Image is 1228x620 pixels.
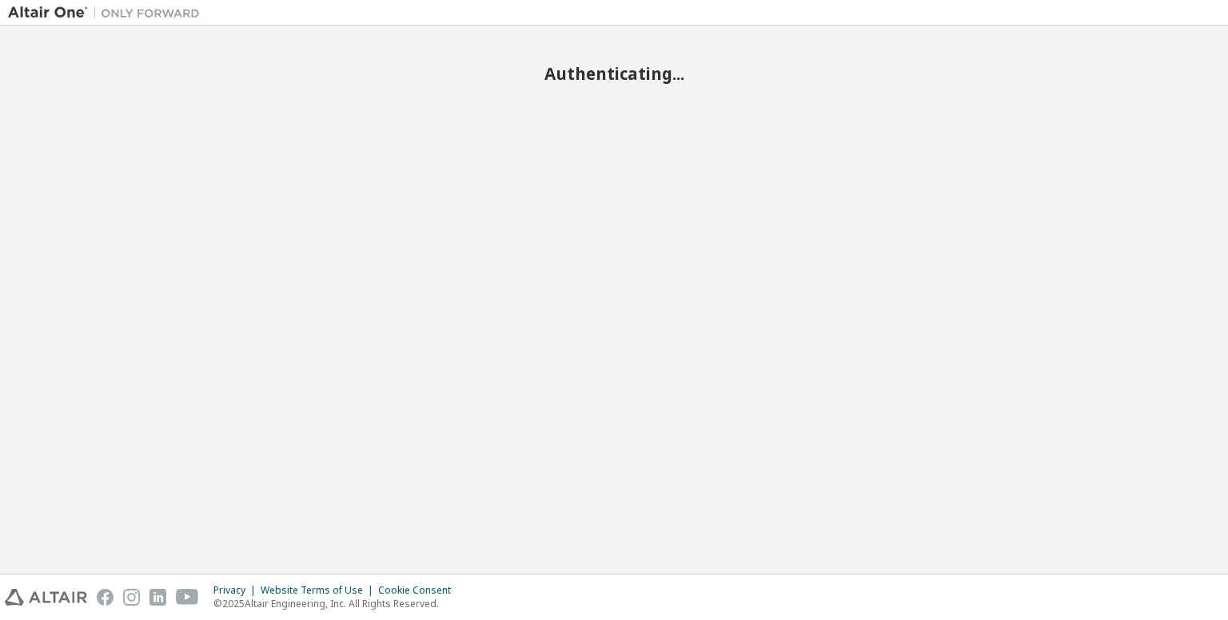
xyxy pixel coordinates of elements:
[97,589,114,606] img: facebook.svg
[123,589,140,606] img: instagram.svg
[378,584,460,597] div: Cookie Consent
[8,5,208,21] img: Altair One
[176,589,199,606] img: youtube.svg
[150,589,166,606] img: linkedin.svg
[5,589,87,606] img: altair_logo.svg
[261,584,378,597] div: Website Terms of Use
[213,597,460,610] p: © 2025 Altair Engineering, Inc. All Rights Reserved.
[213,584,261,597] div: Privacy
[8,63,1220,84] h2: Authenticating...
